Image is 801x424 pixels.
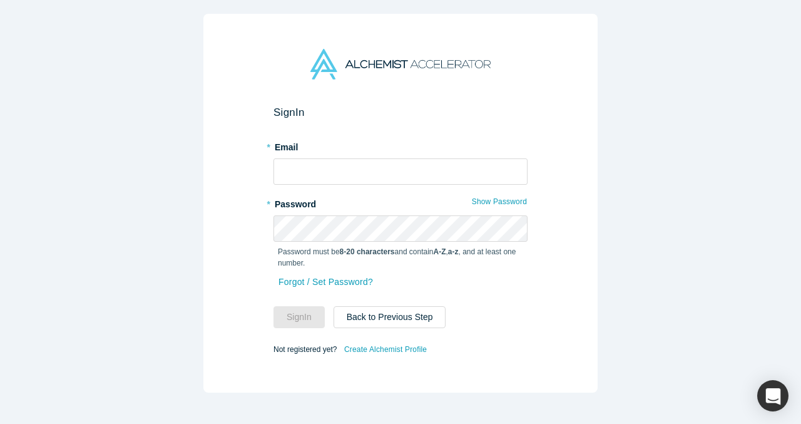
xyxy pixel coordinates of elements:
button: Back to Previous Step [334,306,446,328]
label: Email [273,137,528,154]
span: Not registered yet? [273,345,337,354]
a: Create Alchemist Profile [344,341,427,358]
label: Password [273,194,528,211]
h2: Sign In [273,106,528,119]
p: Password must be and contain , , and at least one number. [278,246,523,269]
strong: A-Z [434,247,446,256]
button: Show Password [471,194,528,210]
a: Forgot / Set Password? [278,271,374,293]
img: Alchemist Accelerator Logo [310,49,491,80]
button: SignIn [273,306,325,328]
strong: a-z [448,247,459,256]
strong: 8-20 characters [340,247,395,256]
